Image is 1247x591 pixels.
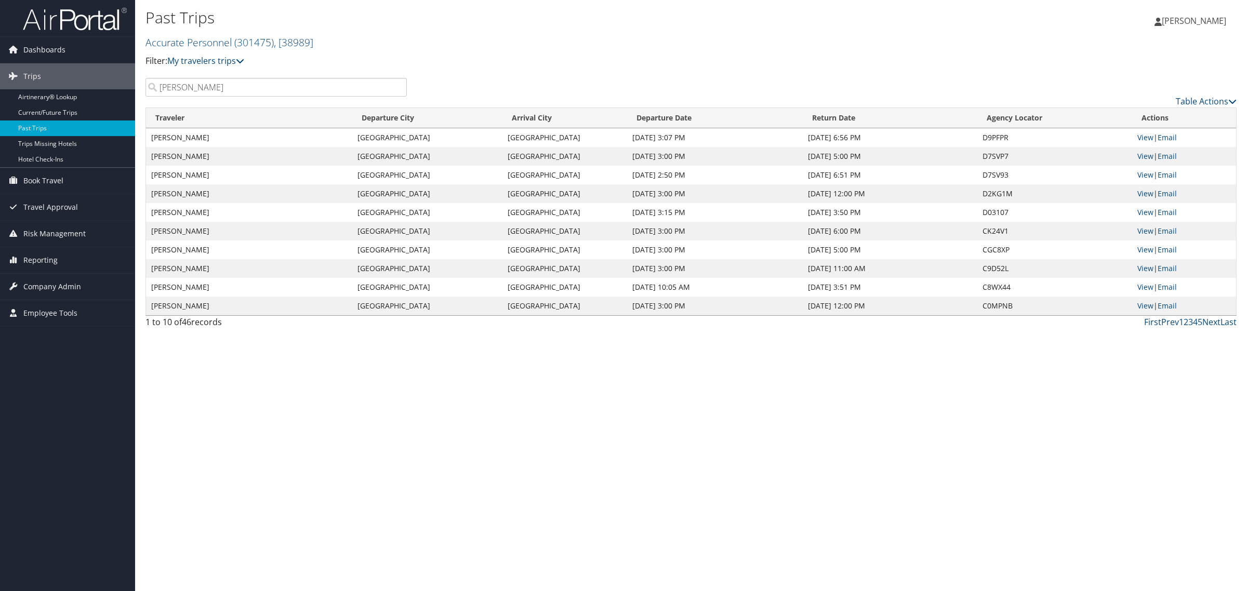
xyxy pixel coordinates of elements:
td: [DATE] 3:00 PM [627,240,803,259]
td: [GEOGRAPHIC_DATA] [352,297,502,315]
a: View [1137,151,1153,161]
td: [DATE] 3:51 PM [803,278,978,297]
span: Employee Tools [23,300,77,326]
th: Agency Locator: activate to sort column ascending [977,108,1132,128]
th: Departure Date: activate to sort column ascending [627,108,803,128]
th: Departure City: activate to sort column ascending [352,108,502,128]
td: | [1132,128,1236,147]
a: Table Actions [1176,96,1237,107]
a: Email [1158,226,1177,236]
td: [DATE] 2:50 PM [627,166,803,184]
td: [DATE] 12:00 PM [803,184,978,203]
td: [GEOGRAPHIC_DATA] [502,184,627,203]
td: D03107 [977,203,1132,222]
td: [GEOGRAPHIC_DATA] [352,240,502,259]
td: | [1132,278,1236,297]
td: [GEOGRAPHIC_DATA] [502,297,627,315]
td: [PERSON_NAME] [146,128,352,147]
input: Search Traveler or Arrival City [145,78,407,97]
td: | [1132,297,1236,315]
td: [GEOGRAPHIC_DATA] [502,147,627,166]
span: Company Admin [23,274,81,300]
td: | [1132,184,1236,203]
a: Next [1202,316,1221,328]
td: | [1132,203,1236,222]
a: View [1137,245,1153,254]
a: Email [1158,282,1177,292]
td: [GEOGRAPHIC_DATA] [352,166,502,184]
td: [GEOGRAPHIC_DATA] [502,128,627,147]
td: [DATE] 12:00 PM [803,297,978,315]
p: Filter: [145,55,873,68]
span: , [ 38989 ] [274,35,313,49]
span: Trips [23,63,41,89]
td: CK24V1 [977,222,1132,240]
td: | [1132,166,1236,184]
span: [PERSON_NAME] [1162,15,1226,26]
td: [DATE] 6:56 PM [803,128,978,147]
td: [DATE] 6:00 PM [803,222,978,240]
td: [PERSON_NAME] [146,278,352,297]
td: [GEOGRAPHIC_DATA] [502,203,627,222]
a: Email [1158,189,1177,198]
a: View [1137,189,1153,198]
td: [DATE] 3:00 PM [627,222,803,240]
td: [DATE] 5:00 PM [803,147,978,166]
td: | [1132,240,1236,259]
td: [PERSON_NAME] [146,166,352,184]
td: | [1132,222,1236,240]
a: Email [1158,151,1177,161]
a: Email [1158,207,1177,217]
a: 5 [1198,316,1202,328]
td: [DATE] 5:00 PM [803,240,978,259]
span: Travel Approval [23,194,78,220]
td: D2KG1M [977,184,1132,203]
a: My travelers trips [167,55,244,66]
td: [PERSON_NAME] [146,222,352,240]
th: Actions [1132,108,1236,128]
td: D7SVP7 [977,147,1132,166]
a: Prev [1161,316,1179,328]
td: [PERSON_NAME] [146,297,352,315]
td: [DATE] 3:15 PM [627,203,803,222]
td: D7SV93 [977,166,1132,184]
span: ( 301475 ) [234,35,274,49]
img: airportal-logo.png [23,7,127,31]
td: [GEOGRAPHIC_DATA] [502,166,627,184]
td: [PERSON_NAME] [146,147,352,166]
td: CGC8XP [977,240,1132,259]
a: View [1137,263,1153,273]
td: [GEOGRAPHIC_DATA] [502,222,627,240]
td: [DATE] 3:00 PM [627,297,803,315]
h1: Past Trips [145,7,873,29]
a: 2 [1184,316,1188,328]
th: Traveler: activate to sort column ascending [146,108,352,128]
td: [GEOGRAPHIC_DATA] [352,259,502,278]
td: [PERSON_NAME] [146,184,352,203]
td: C0MPNB [977,297,1132,315]
a: Email [1158,170,1177,180]
a: First [1144,316,1161,328]
span: Dashboards [23,37,65,63]
td: [DATE] 3:00 PM [627,147,803,166]
td: [GEOGRAPHIC_DATA] [352,184,502,203]
a: View [1137,207,1153,217]
td: [DATE] 3:50 PM [803,203,978,222]
td: [DATE] 6:51 PM [803,166,978,184]
span: Risk Management [23,221,86,247]
td: [DATE] 3:07 PM [627,128,803,147]
td: [GEOGRAPHIC_DATA] [502,259,627,278]
td: [GEOGRAPHIC_DATA] [352,128,502,147]
th: Return Date: activate to sort column ascending [803,108,978,128]
th: Arrival City: activate to sort column ascending [502,108,627,128]
a: Accurate Personnel [145,35,313,49]
a: Last [1221,316,1237,328]
td: [PERSON_NAME] [146,240,352,259]
a: View [1137,170,1153,180]
td: [GEOGRAPHIC_DATA] [352,147,502,166]
td: [DATE] 3:00 PM [627,259,803,278]
a: View [1137,301,1153,311]
td: C8WX44 [977,278,1132,297]
a: View [1137,226,1153,236]
a: Email [1158,245,1177,254]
